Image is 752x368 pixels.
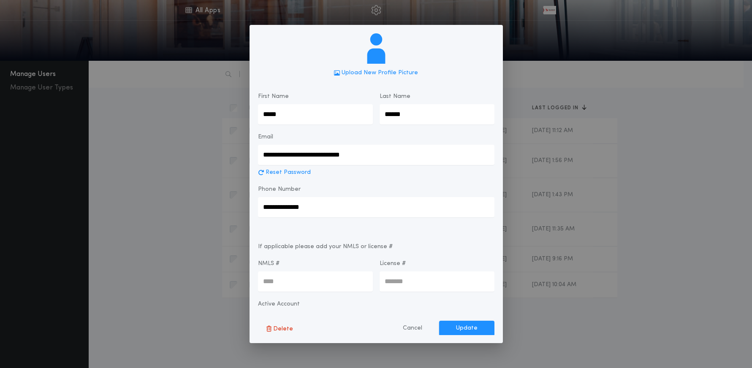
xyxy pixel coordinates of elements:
[258,320,301,337] button: Delete
[266,168,311,177] p: Reset Password
[361,33,391,64] img: svg%3e
[258,243,393,251] label: If applicable please add your NMLS or license #
[258,260,280,268] label: NMLS #
[386,321,439,336] button: Cancel
[342,69,418,77] p: Upload New Profile Picture
[258,300,300,308] label: Active Account
[258,133,273,141] label: Email
[273,324,293,333] span: Delete
[439,321,494,336] button: Update
[258,185,301,194] label: Phone Number
[380,92,410,101] label: Last Name
[380,260,406,268] label: License #
[258,92,289,101] label: First Name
